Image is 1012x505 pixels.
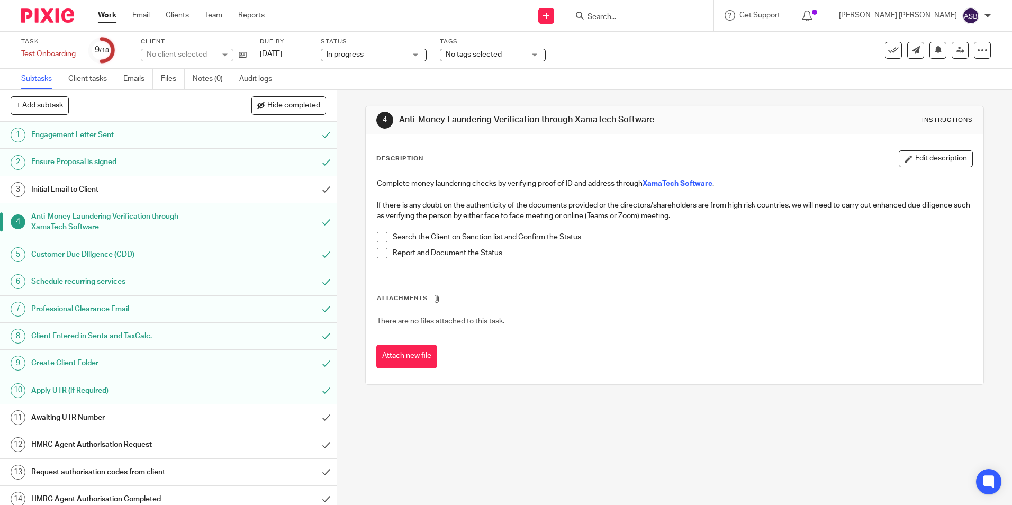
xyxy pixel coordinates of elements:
[123,69,153,89] a: Emails
[31,410,213,426] h1: Awaiting UTR Number
[11,128,25,142] div: 1
[11,302,25,317] div: 7
[11,96,69,114] button: + Add subtask
[31,154,213,170] h1: Ensure Proposal is signed
[31,355,213,371] h1: Create Client Folder
[922,116,973,124] div: Instructions
[393,248,972,258] p: Report and Document the Status
[31,383,213,399] h1: Apply UTR (if Required)
[11,329,25,344] div: 8
[31,464,213,480] h1: Request authorisation codes from client
[11,214,25,229] div: 4
[267,102,320,110] span: Hide completed
[376,112,393,129] div: 4
[251,96,326,114] button: Hide completed
[147,49,215,60] div: No client selected
[31,437,213,453] h1: HMRC Agent Authorisation Request
[11,465,25,480] div: 13
[68,69,115,89] a: Client tasks
[193,69,231,89] a: Notes (0)
[260,38,308,46] label: Due by
[11,356,25,371] div: 9
[739,12,780,19] span: Get Support
[376,345,437,368] button: Attach new file
[21,69,60,89] a: Subtasks
[11,155,25,170] div: 2
[95,44,109,56] div: 9
[839,10,957,21] p: [PERSON_NAME] [PERSON_NAME]
[962,7,979,24] img: svg%3E
[11,182,25,197] div: 3
[586,13,682,22] input: Search
[11,274,25,289] div: 6
[141,38,247,46] label: Client
[21,49,76,59] div: Test Onboarding
[132,10,150,21] a: Email
[205,10,222,21] a: Team
[166,10,189,21] a: Clients
[161,69,185,89] a: Files
[31,127,213,143] h1: Engagement Letter Sent
[21,8,74,23] img: Pixie
[11,410,25,425] div: 11
[31,301,213,317] h1: Professional Clearance Email
[100,48,109,53] small: /18
[239,69,280,89] a: Audit logs
[393,232,972,242] p: Search the Client on Sanction list and Confirm the Status
[11,383,25,398] div: 10
[31,209,213,236] h1: Anti-Money Laundering Verification through XamaTech Software
[31,182,213,197] h1: Initial Email to Client
[238,10,265,21] a: Reports
[11,437,25,452] div: 12
[899,150,973,167] button: Edit description
[321,38,427,46] label: Status
[31,247,213,263] h1: Customer Due Diligence (CDD)
[377,318,504,325] span: There are no files attached to this task.
[377,178,972,189] p: Complete money laundering checks by verifying proof of ID and address through .
[31,328,213,344] h1: Client Entered in Senta and TaxCalc.
[376,155,423,163] p: Description
[440,38,546,46] label: Tags
[327,51,364,58] span: In progress
[31,274,213,290] h1: Schedule recurring services
[446,51,502,58] span: No tags selected
[98,10,116,21] a: Work
[377,200,972,222] p: If there is any doubt on the authenticity of the documents provided or the directors/shareholders...
[260,50,282,58] span: [DATE]
[399,114,697,125] h1: Anti-Money Laundering Verification through XamaTech Software
[11,247,25,262] div: 5
[377,295,428,301] span: Attachments
[643,180,712,187] a: XamaTech Software
[21,38,76,46] label: Task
